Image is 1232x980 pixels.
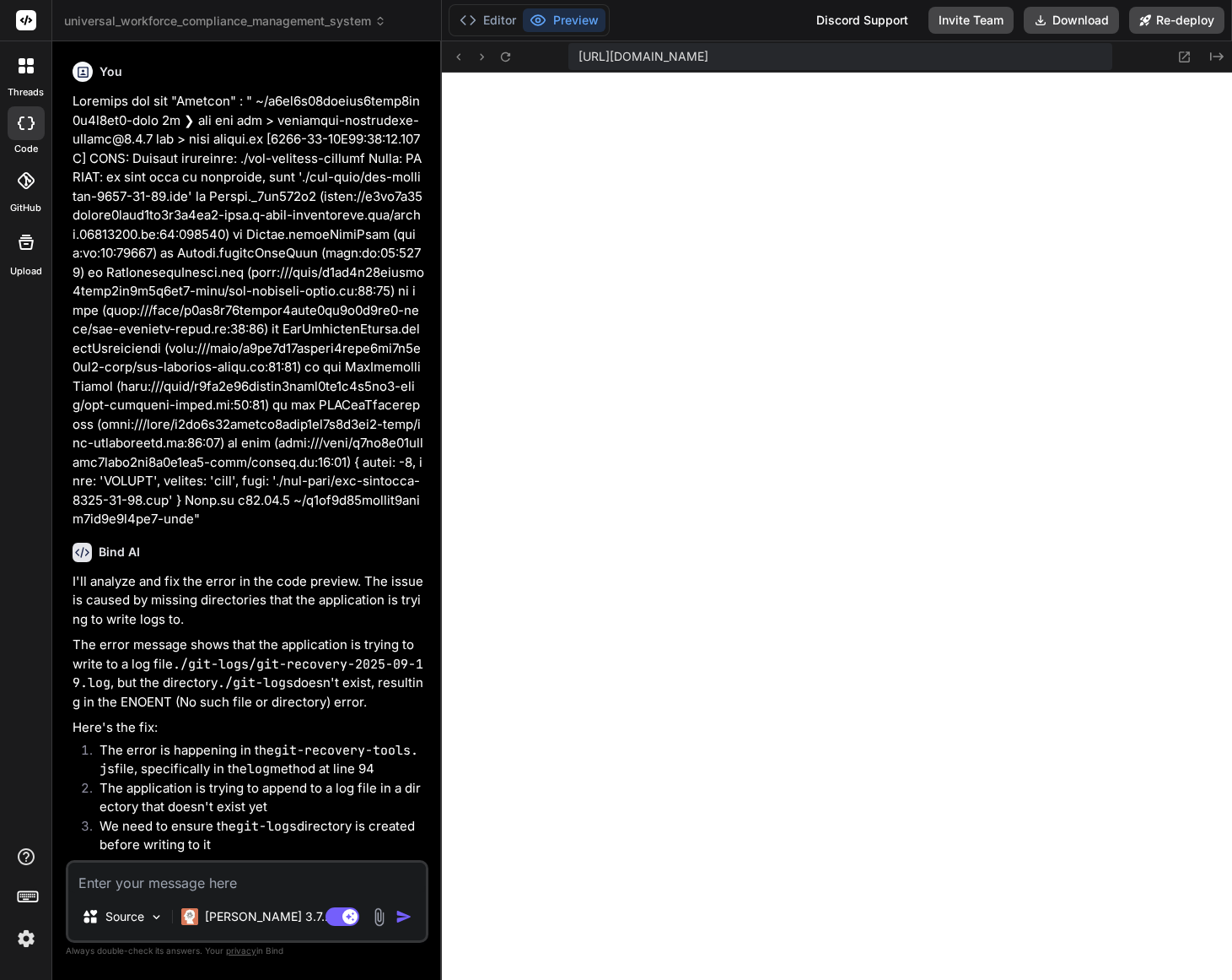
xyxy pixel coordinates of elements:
[1129,7,1224,34] button: Re-deploy
[100,63,122,80] h6: You
[523,8,605,32] button: Preview
[247,761,270,777] code: log
[928,7,1014,34] button: Invite Team
[105,908,144,925] p: Source
[73,636,425,712] p: The error message shows that the application is trying to write to a log file , but the directory...
[86,779,425,817] li: The application is trying to append to a log file in a directory that doesn't exist yet
[12,924,40,953] img: settings
[10,264,42,279] label: Upload
[369,907,389,927] img: attachment
[205,908,328,925] p: [PERSON_NAME] 3.7..
[73,656,423,692] code: ./git-logs/git-recovery-2025-09-19.log
[73,572,425,630] p: I'll analyze and fix the error in the code preview. The issue is caused by missing directories th...
[1024,7,1119,34] button: Download
[99,544,140,560] h6: Bind AI
[86,741,425,779] li: The error is happening in the file, specifically in the method at line 94
[218,674,293,691] code: ./git-logs
[395,908,412,925] img: icon
[10,201,41,215] label: GitHub
[578,48,708,65] span: [URL][DOMAIN_NAME]
[442,73,1232,980] iframe: Preview
[453,8,523,32] button: Editor
[73,718,425,738] p: Here's the fix:
[226,945,256,956] span: privacy
[181,908,198,925] img: Claude 3.7 Sonnet (Anthropic)
[73,92,425,529] p: Loremips dol sit "Ametcon" : " ~/a6el6s08doeius6temp8in0u4l8et0-dolo 2m ❯ ali eni adm > veniamqui...
[149,910,164,924] img: Pick Models
[14,142,38,156] label: code
[806,7,918,34] div: Discord Support
[66,943,428,959] p: Always double-check its answers. Your in Bind
[86,817,425,855] li: We need to ensure the directory is created before writing to it
[8,85,44,100] label: threads
[236,818,297,835] code: git-logs
[64,13,386,30] span: universal_workforce_compliance_management_system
